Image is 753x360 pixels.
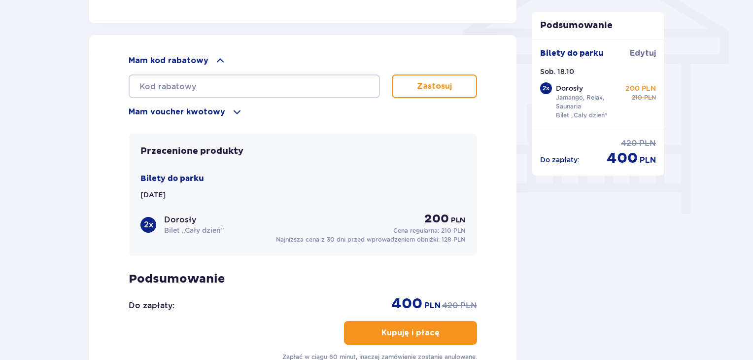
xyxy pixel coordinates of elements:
p: Kupuję i płacę [381,327,440,338]
span: 420 [621,138,637,149]
span: 400 [391,294,422,313]
div: 2 x [140,217,156,233]
span: PLN [644,93,656,102]
div: 2 x [540,82,552,94]
p: Mam voucher kwotowy [129,107,225,117]
button: Kupuję i płacę [344,321,477,345]
p: Jamango, Relax, Saunaria [556,93,624,111]
span: 210 PLN [441,227,465,234]
p: Przecenione produkty [140,145,243,157]
p: Bilet „Cały dzień” [556,111,608,120]
p: Bilety do parku [540,48,604,59]
p: Bilety do parku [140,173,204,184]
input: Kod rabatowy [129,74,380,98]
p: Do zapłaty : [540,155,580,165]
span: 210 [632,93,642,102]
p: Do zapłaty : [129,300,174,311]
p: Zastosuj [417,81,452,92]
span: PLN [424,300,441,311]
p: Najniższa cena z 30 dni przed wprowadzeniem obniżki: [276,235,465,244]
span: 200 [424,212,449,226]
p: 200 PLN [625,83,656,93]
span: 400 [607,149,638,168]
span: PLN [460,300,477,311]
span: Edytuj [630,48,656,59]
p: Sob. 18.10 [540,67,574,76]
span: PLN [639,138,656,149]
span: 128 PLN [442,236,465,243]
span: PLN [451,216,465,225]
p: Podsumowanie [129,272,477,287]
p: Dorosły [164,215,196,225]
span: PLN [640,155,656,166]
p: Dorosły [556,83,583,93]
p: Mam kod rabatowy [129,55,208,66]
p: Cena regularna: [393,226,465,235]
span: 420 [442,300,458,311]
p: Podsumowanie [532,20,664,32]
p: Bilet „Cały dzień” [164,225,224,235]
p: [DATE] [140,190,166,200]
button: Zastosuj [392,74,477,98]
